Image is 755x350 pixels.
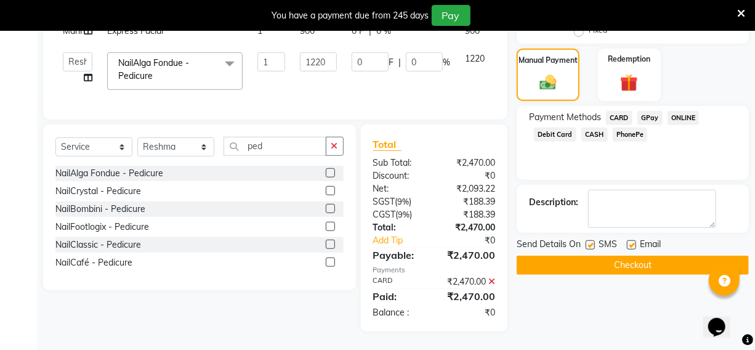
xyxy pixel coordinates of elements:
[352,25,364,38] span: 0 F
[364,289,434,304] div: Paid:
[224,137,326,156] input: Search or Scan
[300,25,315,36] span: 900
[55,238,141,251] div: NailClassic - Pedicure
[517,238,581,253] span: Send Details On
[606,111,632,125] span: CARD
[608,54,650,65] label: Redemption
[703,301,743,338] iframe: chat widget
[373,138,402,151] span: Total
[257,25,262,36] span: 1
[640,238,661,253] span: Email
[446,234,504,247] div: ₹0
[364,182,434,195] div: Net:
[465,53,485,64] span: 1220
[637,111,663,125] span: GPay
[55,256,132,269] div: NailCafé - Pedicure
[389,56,394,69] span: F
[364,306,434,319] div: Balance :
[364,169,434,182] div: Discount:
[535,73,561,92] img: _cash.svg
[599,238,617,253] span: SMS
[364,248,434,262] div: Payable:
[118,57,189,81] span: NailAlga Fondue - Pedicure
[55,185,141,198] div: NailCrystal - Pedicure
[434,182,504,195] div: ₹2,093.22
[373,265,495,275] div: Payments
[107,25,163,36] span: Express Facial
[434,157,504,169] div: ₹2,470.00
[613,128,648,142] span: PhonePe
[615,72,643,94] img: _gift.svg
[581,128,608,142] span: CASH
[443,56,450,69] span: %
[55,203,145,216] div: NailBombini - Pedicure
[369,25,371,38] span: |
[364,234,446,247] a: Add Tip
[434,248,504,262] div: ₹2,470.00
[364,275,434,288] div: CARD
[364,157,434,169] div: Sub Total:
[529,196,578,209] div: Description:
[272,9,429,22] div: You have a payment due from 245 days
[434,208,504,221] div: ₹188.39
[55,167,163,180] div: NailAlga Fondue - Pedicure
[373,196,395,207] span: SGST
[63,25,82,36] span: Mani
[434,195,504,208] div: ₹188.39
[465,25,480,36] span: 900
[376,25,391,38] span: 0 %
[364,208,434,221] div: ( )
[434,289,504,304] div: ₹2,470.00
[398,210,410,219] span: 9%
[364,221,434,234] div: Total:
[434,306,504,319] div: ₹0
[153,70,158,81] a: x
[364,195,434,208] div: ( )
[373,209,396,220] span: CGST
[398,56,401,69] span: |
[434,221,504,234] div: ₹2,470.00
[529,111,601,124] span: Payment Methods
[517,256,749,275] button: Checkout
[55,221,149,234] div: NailFootlogix - Pedicure
[519,55,578,66] label: Manual Payment
[534,128,576,142] span: Debit Card
[432,5,470,26] button: Pay
[434,275,504,288] div: ₹2,470.00
[398,197,410,206] span: 9%
[668,111,700,125] span: ONLINE
[434,169,504,182] div: ₹0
